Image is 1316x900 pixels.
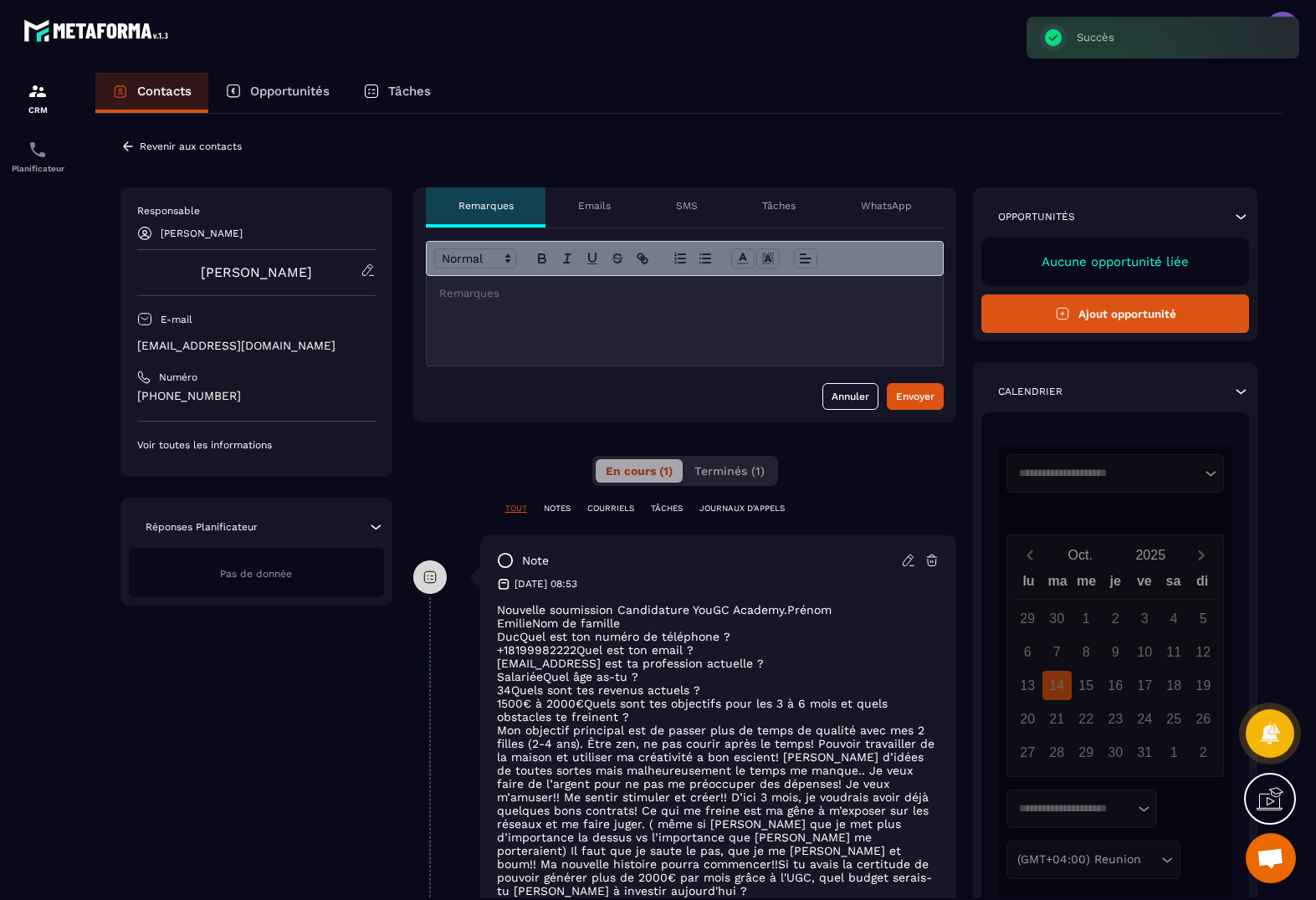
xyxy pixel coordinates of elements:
p: 1500€ à 2000€Quels sont tes objectifs pour les 3 à 6 mois et quels obstacles te freinent ? [497,697,940,724]
p: Opportunités [250,84,330,99]
button: Ajout opportunité [981,294,1249,333]
p: Voir toutes les informations [137,438,376,452]
p: TÂCHES [651,503,683,514]
p: [PERSON_NAME] [161,228,243,239]
p: Calendrier [998,385,1063,398]
p: Planificateur [4,164,71,173]
div: Envoyer [896,388,935,405]
p: note [522,553,549,569]
p: Emails [578,199,611,212]
p: DucQuel est ton numéro de téléphone ? [497,630,940,643]
a: formationformationCRM [4,69,71,127]
p: EmilieNom de famille [497,616,940,630]
span: En cours (1) [606,464,673,478]
p: Aucune opportunité liée [998,254,1232,269]
p: COURRIELS [587,503,634,514]
p: JOURNAUX D'APPELS [699,503,785,514]
p: Tâches [388,84,431,99]
span: Terminés (1) [694,464,765,478]
a: Contacts [95,73,208,113]
span: Pas de donnée [220,568,292,580]
p: Nouvelle soumission Candidature YouGC Academy.Prénom [497,603,940,616]
button: Annuler [822,383,878,410]
p: Responsable [137,204,376,217]
p: Revenir aux contacts [140,141,242,152]
p: [DATE] 08:53 [515,577,577,591]
p: Mon objectif principal est de passer plus de temps de qualité avec mes 2 filles (2-4 ans). Être z... [497,724,940,897]
p: [PHONE_NUMBER] [137,388,376,404]
p: WhatsApp [861,199,912,212]
img: formation [28,81,48,101]
p: [EMAIL_ADDRESS][DOMAIN_NAME] [137,338,376,354]
p: +18199982222Quel est ton email ? [497,643,940,657]
p: Contacts [137,84,192,99]
button: Terminés (1) [684,459,775,483]
button: En cours (1) [596,459,683,483]
p: Réponses Planificateur [146,520,258,534]
p: Tâches [762,199,796,212]
img: logo [23,15,174,46]
p: CRM [4,105,71,115]
a: [PERSON_NAME] [201,264,312,280]
a: Tâches [346,73,448,113]
a: Opportunités [208,73,346,113]
button: Envoyer [887,383,944,410]
p: 34Quels sont tes revenus actuels ? [497,683,940,697]
p: TOUT [505,503,527,514]
p: NOTES [544,503,571,514]
p: E-mail [161,313,192,326]
p: SMS [676,199,698,212]
div: Ouvrir le chat [1246,833,1296,883]
p: Remarques [458,199,514,212]
img: scheduler [28,140,48,160]
p: [EMAIL_ADDRESS] est ta profession actuelle ? [497,657,940,670]
p: Opportunités [998,210,1075,223]
p: Numéro [159,371,197,384]
p: SalariéeQuel âge as-tu ? [497,670,940,683]
a: schedulerschedulerPlanificateur [4,127,71,186]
